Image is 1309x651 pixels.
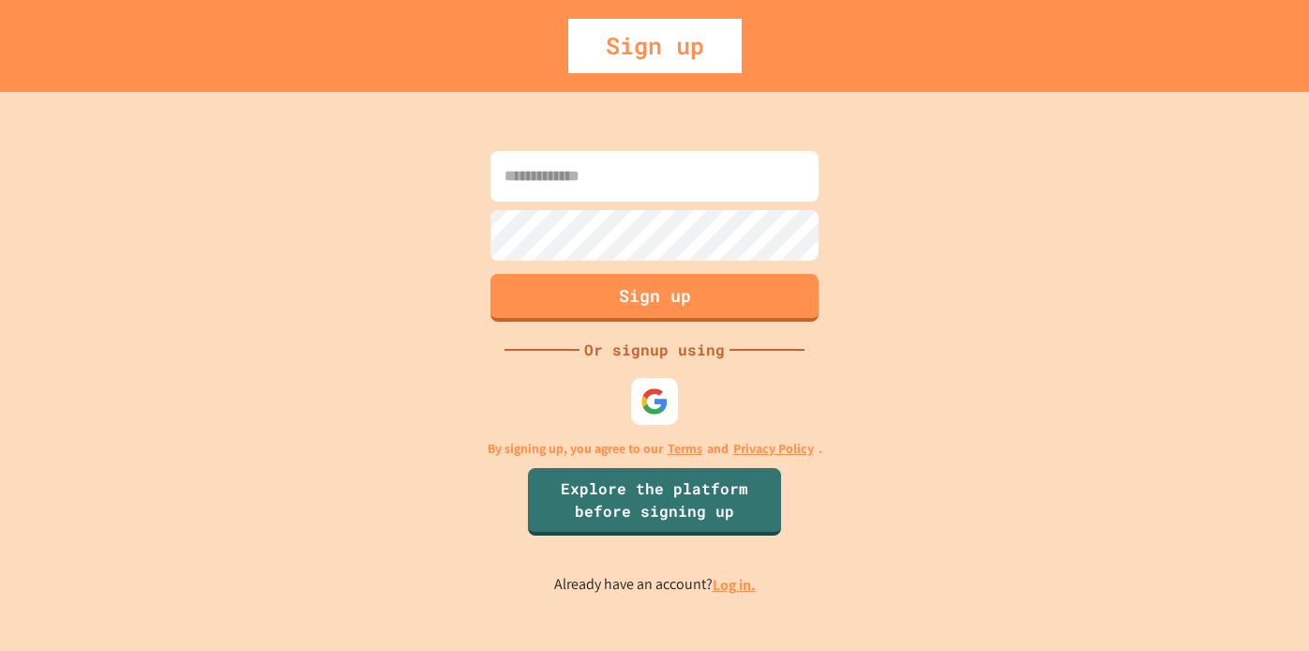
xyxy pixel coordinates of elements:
[579,339,730,361] div: Or signup using
[488,439,822,459] p: By signing up, you agree to our and .
[733,439,814,459] a: Privacy Policy
[713,575,756,595] a: Log in.
[568,19,742,73] div: Sign up
[490,274,819,322] button: Sign up
[668,439,702,459] a: Terms
[554,573,756,597] p: Already have an account?
[528,468,781,536] a: Explore the platform before signing up
[640,387,669,416] img: google-icon.svg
